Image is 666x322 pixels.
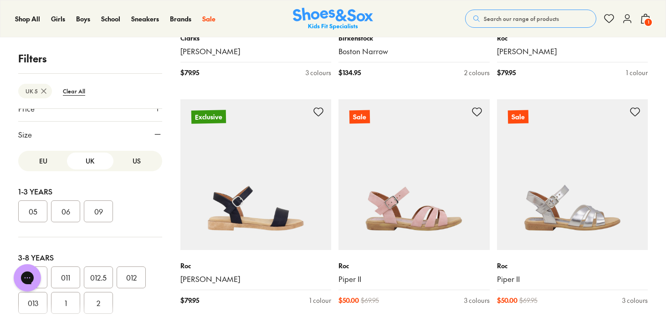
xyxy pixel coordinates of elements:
p: Clarks [180,33,332,43]
button: Search our range of products [465,10,596,28]
p: Exclusive [191,110,225,123]
span: Girls [51,14,65,23]
span: Size [18,129,32,140]
p: Roc [180,261,332,271]
span: $ 79.95 [180,68,199,77]
button: 012 [117,266,146,288]
a: Exclusive [180,99,332,250]
a: [PERSON_NAME] [180,46,332,56]
button: 09 [84,200,113,222]
span: Sneakers [131,14,159,23]
a: Piper II [497,274,648,284]
div: 2 colours [464,68,490,77]
a: Sale [202,14,215,24]
button: 1 [640,9,651,29]
div: 3 colours [622,296,648,305]
a: Boston Narrow [338,46,490,56]
div: 3-8 Years [18,252,162,263]
span: 1 [644,18,653,27]
span: $ 50.00 [497,296,517,305]
p: Filters [18,51,162,66]
iframe: Gorgias live chat messenger [9,261,46,295]
span: $ 79.95 [497,68,516,77]
button: US [113,153,160,169]
span: School [101,14,120,23]
a: Brands [170,14,191,24]
button: 012.5 [84,266,113,288]
button: 06 [51,200,80,222]
p: Birkenstock [338,33,490,43]
div: 1 colour [309,296,331,305]
a: Piper II [338,274,490,284]
button: UK [67,153,114,169]
div: 1-3 Years [18,186,162,197]
span: Boys [76,14,90,23]
p: Roc [497,33,648,43]
button: 013 [18,292,47,314]
span: Shop All [15,14,40,23]
span: Sale [202,14,215,23]
a: Girls [51,14,65,24]
span: Search our range of products [484,15,559,23]
span: $ 50.00 [338,296,359,305]
a: Sale [497,99,648,250]
span: $ 134.95 [338,68,361,77]
button: 2 [84,292,113,314]
p: Sale [507,110,528,123]
p: Roc [338,261,490,271]
a: Boys [76,14,90,24]
a: Sneakers [131,14,159,24]
a: [PERSON_NAME] [497,46,648,56]
btn: Clear All [56,83,92,99]
img: SNS_Logo_Responsive.svg [293,8,373,30]
btn: UK 5 [18,84,52,98]
div: 3 colours [464,296,490,305]
button: Size [18,122,162,147]
button: 011 [51,266,80,288]
div: 3 colours [306,68,331,77]
span: $ 79.95 [180,296,199,305]
button: EU [20,153,67,169]
span: Brands [170,14,191,23]
a: Shoes & Sox [293,8,373,30]
span: $ 69.95 [361,296,379,305]
a: School [101,14,120,24]
span: $ 69.95 [519,296,538,305]
a: Shop All [15,14,40,24]
a: [PERSON_NAME] [180,274,332,284]
button: 05 [18,200,47,222]
a: Sale [338,99,490,250]
button: 1 [51,292,80,314]
div: 1 colour [626,68,648,77]
p: Roc [497,261,648,271]
p: Sale [349,110,370,123]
